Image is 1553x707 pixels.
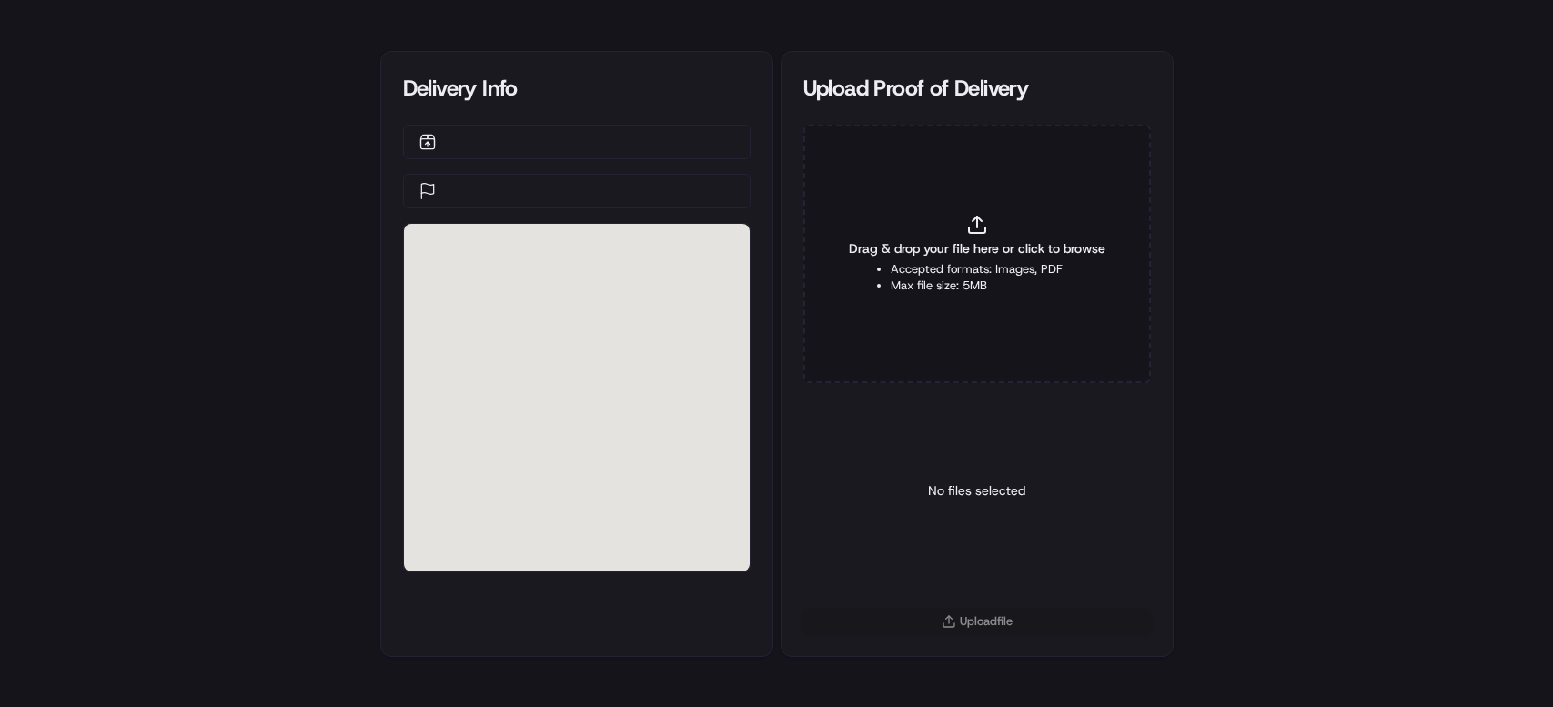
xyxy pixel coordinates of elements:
[803,74,1151,103] div: Upload Proof of Delivery
[928,481,1025,500] p: No files selected
[891,261,1063,278] li: Accepted formats: Images, PDF
[403,74,751,103] div: Delivery Info
[891,278,1063,294] li: Max file size: 5MB
[404,224,750,571] div: 0
[849,239,1105,258] span: Drag & drop your file here or click to browse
